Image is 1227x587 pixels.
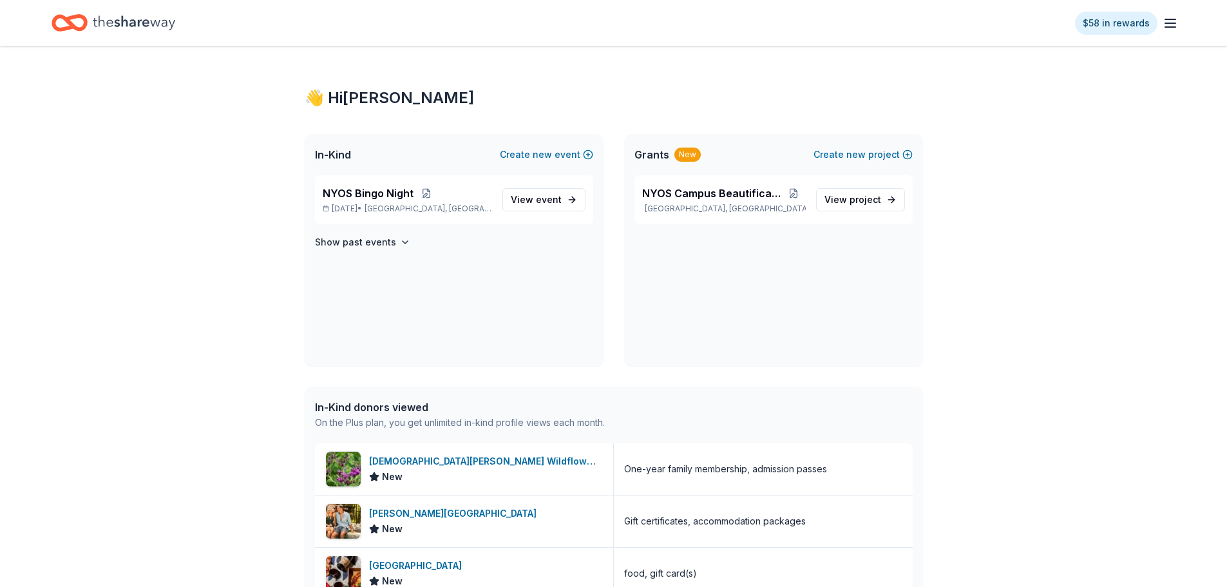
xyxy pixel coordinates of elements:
a: View event [502,188,585,211]
span: new [846,147,866,162]
p: [DATE] • [323,204,492,214]
div: [DEMOGRAPHIC_DATA][PERSON_NAME] Wildflower Center [369,454,603,469]
div: On the Plus plan, you get unlimited in-kind profile views each month. [315,415,605,430]
p: [GEOGRAPHIC_DATA], [GEOGRAPHIC_DATA] [642,204,806,214]
button: Createnewevent [500,147,593,162]
div: [GEOGRAPHIC_DATA] [369,558,467,573]
div: New [674,148,701,162]
span: In-Kind [315,147,351,162]
span: project [850,194,881,205]
span: NYOS Bingo Night [323,186,414,201]
div: [PERSON_NAME][GEOGRAPHIC_DATA] [369,506,542,521]
a: View project [816,188,905,211]
button: Createnewproject [813,147,913,162]
span: View [511,192,562,207]
span: View [824,192,881,207]
button: Show past events [315,235,410,250]
div: Gift certificates, accommodation packages [624,514,806,529]
span: new [533,147,552,162]
h4: Show past events [315,235,396,250]
div: food, gift card(s) [624,566,697,581]
span: Grants [634,147,669,162]
span: New [382,469,403,485]
img: Image for La Cantera Resort & Spa [326,504,361,539]
a: $58 in rewards [1075,12,1157,35]
a: Home [52,8,175,38]
span: NYOS Campus Beautification [642,186,782,201]
div: One-year family membership, admission passes [624,461,827,477]
span: [GEOGRAPHIC_DATA], [GEOGRAPHIC_DATA] [365,204,491,214]
span: New [382,521,403,537]
div: 👋 Hi [PERSON_NAME] [305,88,923,108]
span: event [536,194,562,205]
img: Image for Lady Bird Johnson Wildflower Center [326,452,361,486]
div: In-Kind donors viewed [315,399,605,415]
